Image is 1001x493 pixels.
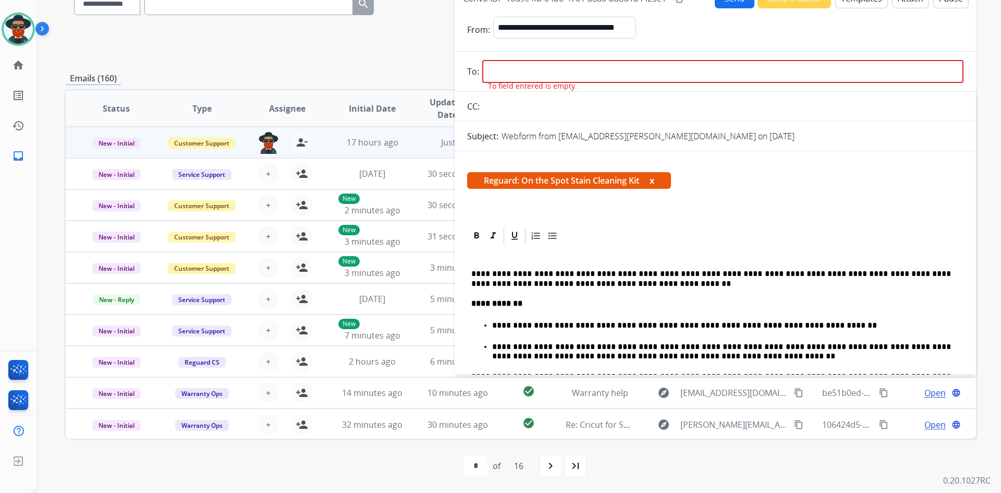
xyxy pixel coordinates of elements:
span: Customer Support [168,200,236,211]
mat-icon: person_add [296,387,308,399]
span: 3 minutes ago [345,267,400,279]
span: 30 seconds ago [428,168,489,179]
div: Italic [485,228,501,244]
mat-icon: check_circle [522,417,535,429]
span: Warranty Ops [175,420,229,431]
p: Webform from [EMAIL_ADDRESS][PERSON_NAME][DOMAIN_NAME] on [DATE] [502,130,795,142]
mat-icon: inbox [12,150,25,162]
mat-icon: person_add [296,167,308,180]
div: of [493,460,500,472]
button: + [258,414,279,435]
span: + [266,199,271,211]
span: New - Initial [92,169,141,180]
span: 17 hours ago [347,137,398,148]
p: Subject: [467,130,498,142]
mat-icon: list_alt [12,89,25,102]
span: 7 minutes ago [345,330,400,341]
mat-icon: check_circle [522,385,535,398]
mat-icon: content_copy [794,388,803,398]
span: Assignee [269,102,306,115]
mat-icon: person_add [296,230,308,243]
button: + [258,163,279,184]
div: 16 [506,455,532,476]
mat-icon: explore [657,387,670,399]
mat-icon: explore [657,418,670,431]
span: Re: Cricut for Schools new clients [566,419,695,430]
p: 0.20.1027RC [943,474,991,487]
mat-icon: language [951,420,961,429]
span: New - Initial [92,388,141,399]
span: + [266,324,271,336]
div: Underline [507,228,522,244]
span: [DATE] [359,293,385,305]
span: Type [192,102,212,115]
span: New - Initial [92,357,141,368]
mat-icon: person_add [296,199,308,211]
span: New - Initial [92,138,141,149]
span: 30 minutes ago [428,419,488,430]
span: Service Support [172,326,231,336]
span: 31 seconds ago [428,231,489,242]
span: Open [924,387,946,399]
span: 5 minutes ago [430,324,486,336]
span: 30 seconds ago [428,199,489,211]
p: To: [467,65,479,78]
button: + [258,195,279,215]
mat-icon: content_copy [879,420,888,429]
span: Customer Support [168,263,236,274]
mat-icon: content_copy [794,420,803,429]
span: New - Initial [92,200,141,211]
p: New [338,319,360,329]
span: Customer Support [168,138,236,149]
span: New - Initial [92,326,141,336]
span: 2 minutes ago [345,205,400,216]
button: + [258,320,279,341]
p: From: [467,23,490,36]
span: + [266,167,271,180]
span: + [266,418,271,431]
mat-icon: content_copy [879,388,888,398]
mat-icon: language [951,388,961,398]
span: + [266,261,271,274]
span: New - Reply [93,294,140,305]
mat-icon: home [12,59,25,71]
mat-icon: person_add [296,418,308,431]
img: avatar [4,15,33,44]
p: New [338,194,360,204]
button: + [258,226,279,247]
span: [DATE] [359,168,385,179]
mat-icon: person_remove [296,136,308,149]
span: + [266,230,271,243]
span: Warranty help [572,387,628,399]
span: 3 minutes ago [345,236,400,247]
span: Customer Support [168,232,236,243]
span: Initial Date [349,102,396,115]
span: + [266,293,271,305]
mat-icon: navigate_next [544,460,557,472]
span: Reguard CS [178,357,226,368]
span: [EMAIL_ADDRESS][DOMAIN_NAME] [680,387,788,399]
span: 2 hours ago [349,356,396,367]
span: 14 minutes ago [342,387,402,399]
span: 6 minutes ago [430,356,486,367]
span: 5 minutes ago [430,293,486,305]
p: Emails (160) [66,72,121,85]
span: Status [103,102,130,115]
span: + [266,387,271,399]
span: New - Initial [92,232,141,243]
span: 106424d5-8512-4497-ac14-8a437b6644b5 [822,419,984,430]
p: New [338,256,360,267]
div: Bullet List [545,228,560,244]
span: Service Support [172,169,231,180]
span: To field entered is empty. [488,81,577,91]
mat-icon: history [12,119,25,132]
span: Warranty Ops [175,388,229,399]
mat-icon: person_add [296,261,308,274]
button: + [258,382,279,403]
span: Just now [441,137,474,148]
mat-icon: person_add [296,324,308,336]
div: Bold [469,228,484,244]
span: Updated Date [424,96,471,121]
span: New - Initial [92,420,141,431]
p: New [338,225,360,235]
